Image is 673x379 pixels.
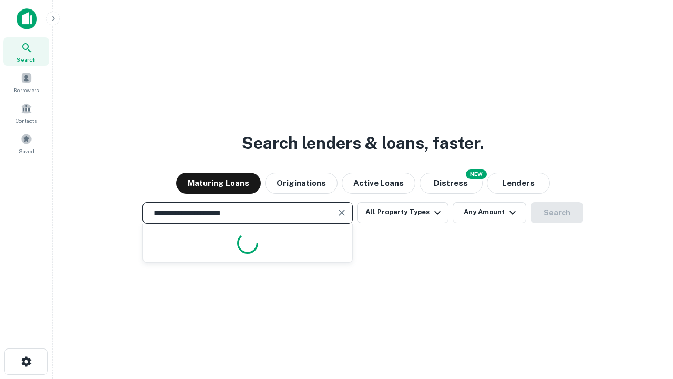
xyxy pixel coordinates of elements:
h3: Search lenders & loans, faster. [242,131,484,156]
a: Contacts [3,98,49,127]
div: NEW [466,169,487,179]
button: Maturing Loans [176,173,261,194]
button: Search distressed loans with lien and other non-mortgage details. [420,173,483,194]
iframe: Chat Widget [620,295,673,345]
button: Any Amount [453,202,526,223]
span: Borrowers [14,86,39,94]
button: Lenders [487,173,550,194]
img: capitalize-icon.png [17,8,37,29]
button: Originations [265,173,338,194]
span: Saved [19,147,34,155]
a: Search [3,37,49,66]
span: Contacts [16,116,37,125]
button: All Property Types [357,202,448,223]
a: Saved [3,129,49,157]
span: Search [17,55,36,64]
button: Active Loans [342,173,415,194]
button: Clear [334,205,349,220]
a: Borrowers [3,68,49,96]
